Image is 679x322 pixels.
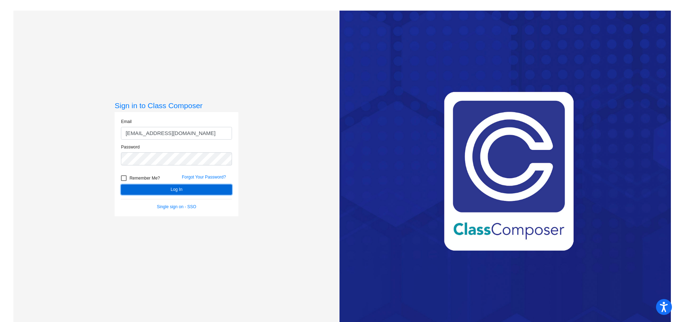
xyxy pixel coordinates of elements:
[129,174,160,182] span: Remember Me?
[182,175,226,180] a: Forgot Your Password?
[121,185,232,195] button: Log In
[115,101,238,110] h3: Sign in to Class Composer
[121,118,132,125] label: Email
[157,204,196,209] a: Single sign on - SSO
[121,144,140,150] label: Password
